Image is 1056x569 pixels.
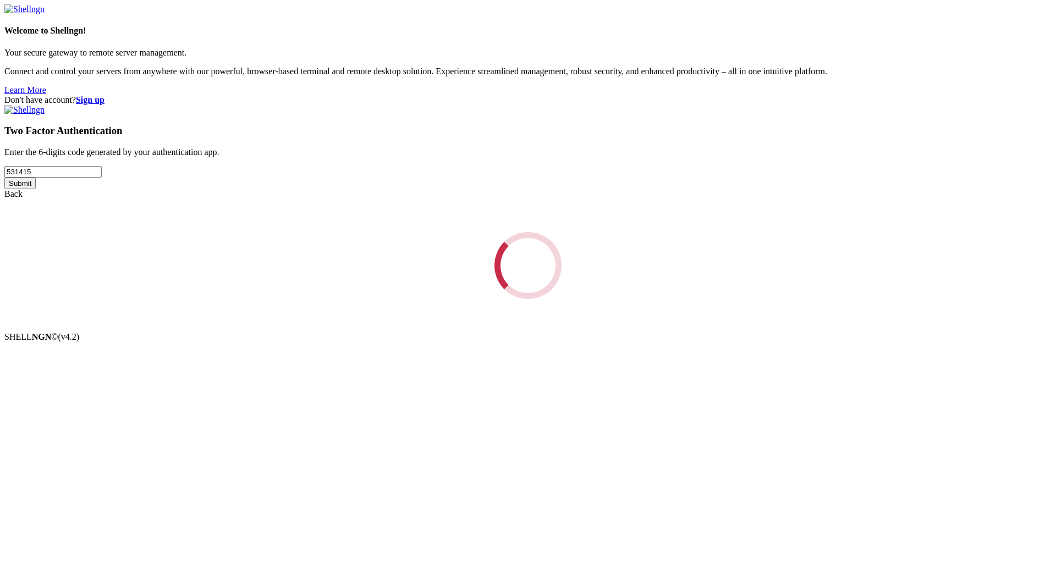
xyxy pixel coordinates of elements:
div: Loading... [494,232,562,299]
span: 4.2.0 [58,332,80,341]
input: Two factor code [4,166,102,178]
a: Back [4,189,23,198]
b: NGN [32,332,52,341]
img: Shellngn [4,4,45,14]
p: Your secure gateway to remote server management. [4,48,1052,58]
a: Sign up [76,95,105,104]
img: Shellngn [4,105,45,115]
p: Connect and control your servers from anywhere with our powerful, browser-based terminal and remo... [4,67,1052,76]
div: Don't have account? [4,95,1052,105]
h3: Two Factor Authentication [4,125,1052,137]
span: SHELL © [4,332,79,341]
a: Learn More [4,85,46,95]
p: Enter the 6-digits code generated by your authentication app. [4,147,1052,157]
h4: Welcome to Shellngn! [4,26,1052,36]
input: Submit [4,178,36,189]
